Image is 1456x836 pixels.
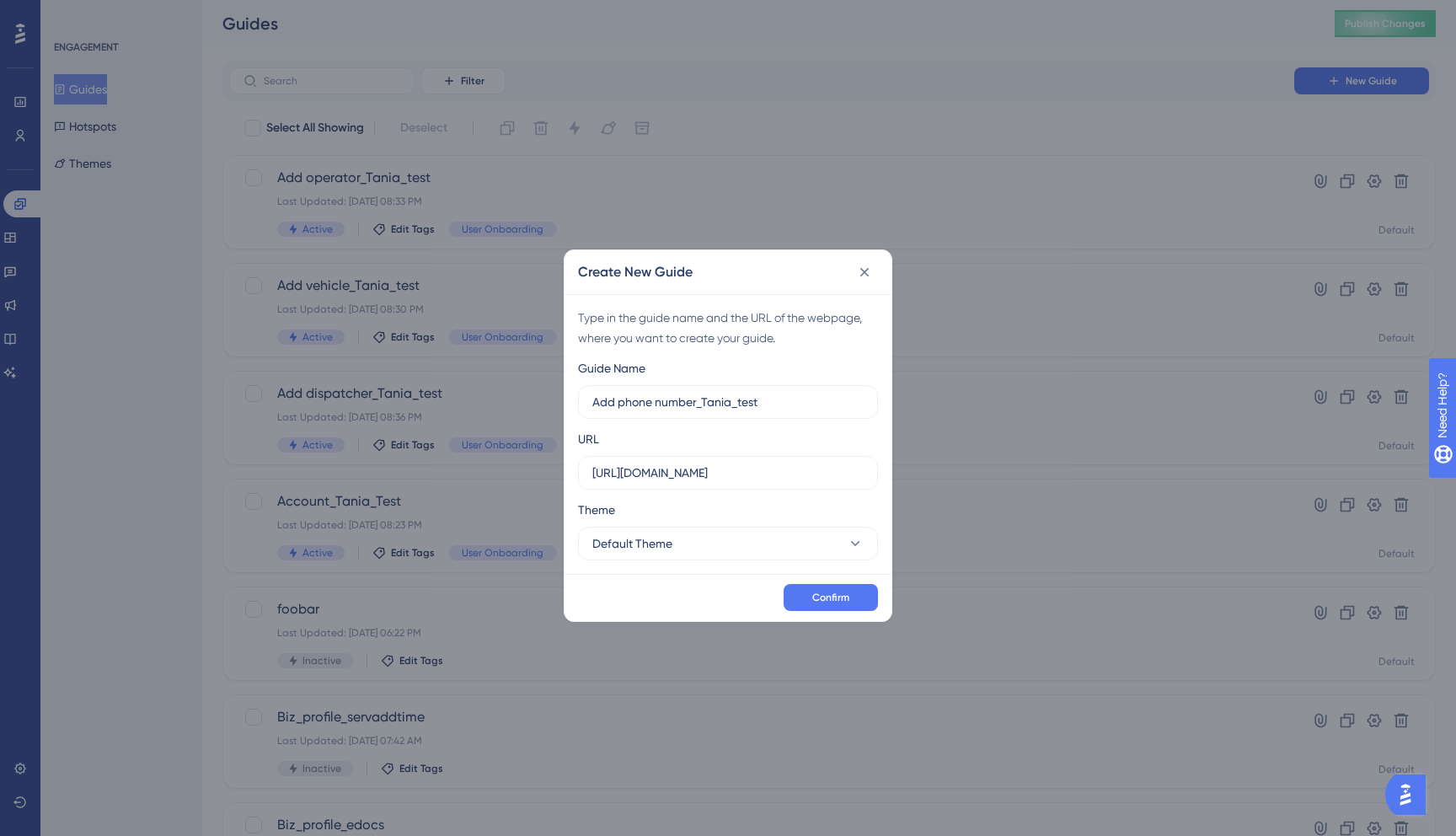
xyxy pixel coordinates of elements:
[592,533,672,554] span: Default Theme
[578,500,615,520] span: Theme
[578,429,599,449] div: URL
[578,308,878,348] div: Type in the guide name and the URL of the webpage, where you want to create your guide.
[592,464,864,482] input: https://www.example.com
[1385,769,1436,820] iframe: UserGuiding AI Assistant Launcher
[578,358,645,378] div: Guide Name
[40,4,105,24] span: Need Help?
[578,262,693,282] h2: Create New Guide
[592,393,864,411] input: How to Create
[812,591,849,604] span: Confirm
